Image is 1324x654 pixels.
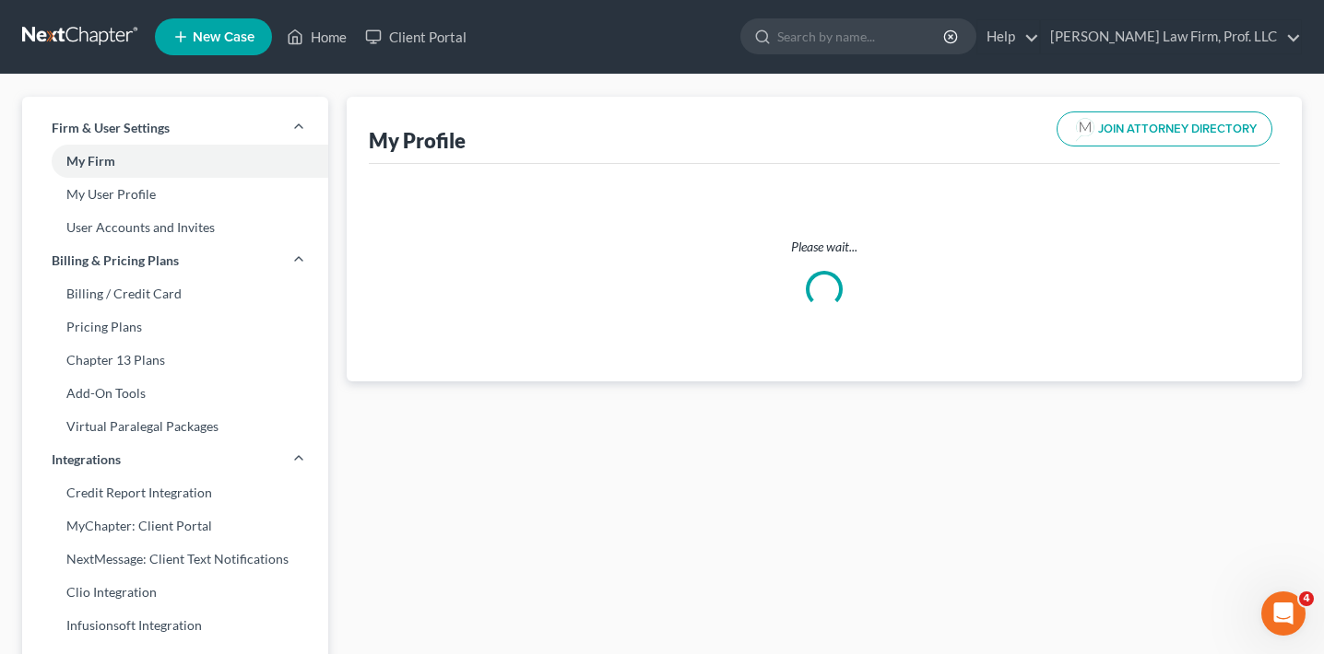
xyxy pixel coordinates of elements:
a: Client Portal [356,20,476,53]
a: NextMessage: Client Text Notifications [22,543,328,576]
button: JOIN ATTORNEY DIRECTORY [1057,111,1272,146]
span: Firm & User Settings [52,119,170,137]
a: Home [278,20,356,53]
span: Integrations [52,450,121,469]
a: Integrations [22,443,328,476]
div: My Profile [369,127,466,154]
input: Search by name... [777,19,946,53]
span: JOIN ATTORNEY DIRECTORY [1098,123,1257,135]
a: Billing / Credit Card [22,277,328,310]
a: My Firm [22,145,328,178]
a: Infusionsoft Integration [22,609,328,642]
iframe: Intercom live chat [1261,591,1306,636]
a: User Accounts and Invites [22,211,328,244]
a: Clio Integration [22,576,328,609]
span: Billing & Pricing Plans [52,251,179,270]
img: modern-attorney-logo-488310dd42d0e56951fffe13e3ed90e038bc441dd813d23dff0c9337a977f38e.png [1072,116,1098,142]
a: Firm & User Settings [22,111,328,145]
a: Credit Report Integration [22,476,328,509]
a: Add-On Tools [22,377,328,410]
a: Help [977,20,1039,53]
a: Chapter 13 Plans [22,344,328,377]
span: 4 [1299,591,1314,606]
span: New Case [193,30,254,44]
a: Pricing Plans [22,310,328,344]
p: Please wait... [384,238,1265,256]
a: Virtual Paralegal Packages [22,410,328,443]
a: Billing & Pricing Plans [22,244,328,277]
a: MyChapter: Client Portal [22,509,328,543]
a: My User Profile [22,178,328,211]
a: [PERSON_NAME] Law Firm, Prof. LLC [1041,20,1301,53]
